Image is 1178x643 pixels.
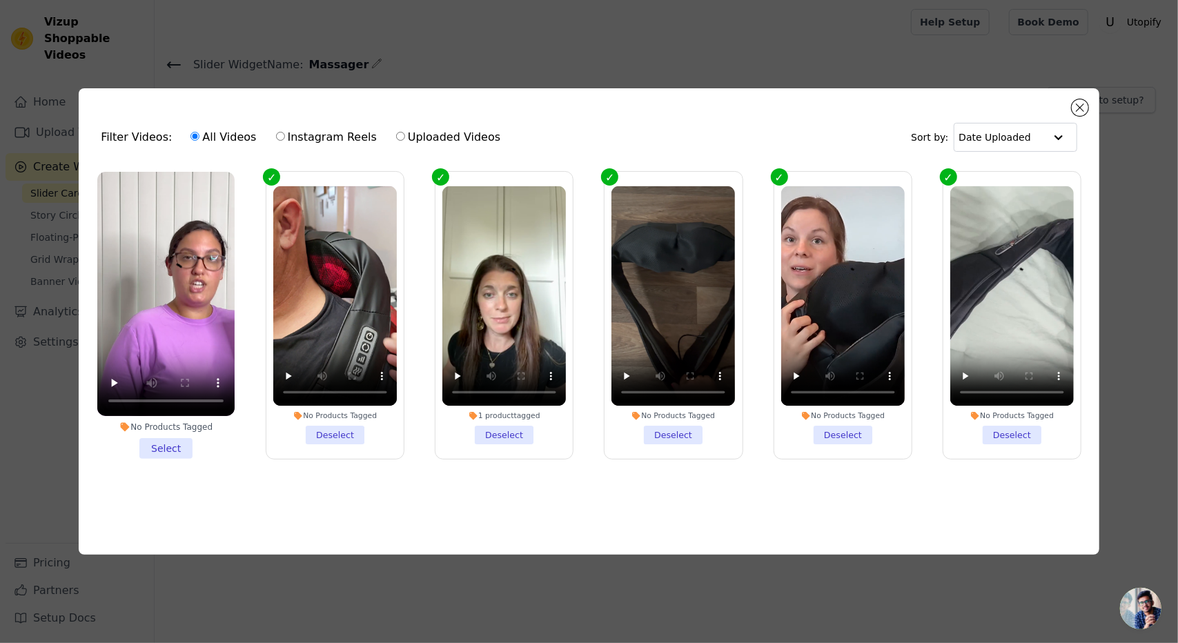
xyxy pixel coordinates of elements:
label: All Videos [190,128,257,146]
div: No Products Tagged [611,411,735,421]
div: No Products Tagged [781,411,905,421]
label: Uploaded Videos [395,128,501,146]
div: 1 product tagged [442,411,566,421]
button: Close modal [1072,99,1088,116]
div: Open chat [1120,588,1161,629]
label: Instagram Reels [275,128,377,146]
div: No Products Tagged [97,422,235,433]
div: Filter Videos: [101,121,508,153]
div: No Products Tagged [950,411,1074,421]
div: No Products Tagged [273,411,397,421]
div: Sort by: [911,123,1077,152]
